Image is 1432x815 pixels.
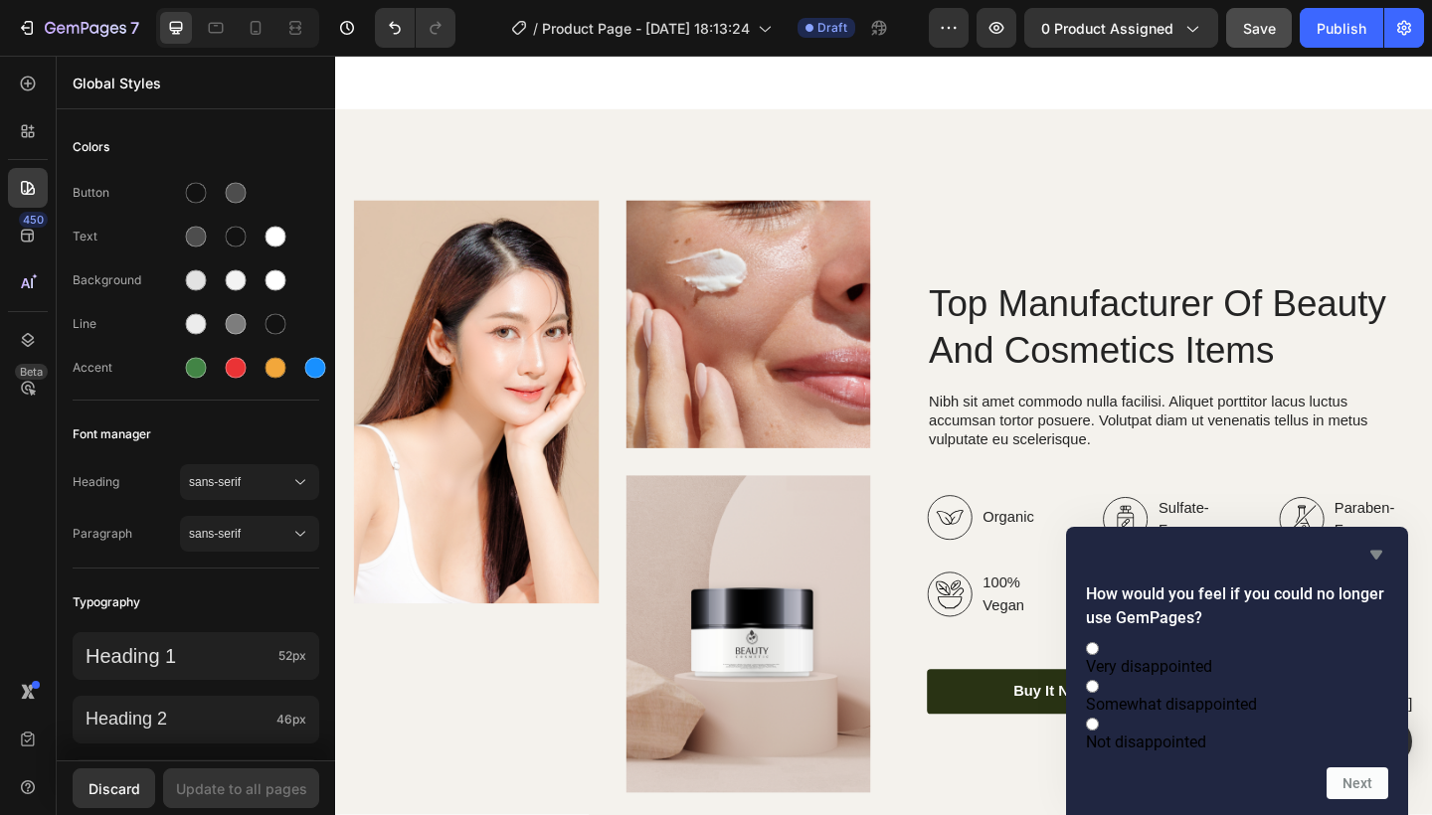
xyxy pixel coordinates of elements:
[1226,8,1292,48] button: Save
[1243,20,1276,37] span: Save
[130,16,139,40] p: 7
[704,491,788,515] p: Organic
[180,516,319,552] button: sans-serif
[1086,657,1212,676] span: Very disappointed
[189,525,290,543] span: sans-serif
[1086,638,1388,751] div: How would you feel if you could no longer use GemPages?
[73,315,180,333] div: Line
[1087,481,1170,529] p: Paraben-Free
[817,19,847,37] span: Draft
[1024,8,1218,48] button: 0 product assigned
[1041,18,1173,39] span: 0 product assigned
[1086,543,1388,799] div: How would you feel if you could no longer use GemPages?
[86,643,270,669] p: Heading 1
[1086,695,1257,714] span: Somewhat disappointed
[542,18,750,39] span: Product Page - [DATE] 18:13:24
[704,563,788,610] p: 100% Vegan
[180,464,319,500] button: sans-serif
[1086,733,1206,751] span: Not disappointed
[738,682,820,703] div: Buy It Now
[86,708,268,731] p: Heading 2
[73,590,140,614] span: Typography
[1300,8,1383,48] button: Publish
[316,457,583,801] img: gempages_432750572815254551-d9662df0-c9cd-4843-b449-b17118945819.png
[73,228,180,245] div: Text
[73,525,180,543] span: Paragraph
[1086,718,1099,731] input: Not disappointed
[73,422,151,446] span: Font manager
[73,271,180,289] div: Background
[1317,18,1366,39] div: Publish
[8,8,148,48] button: 7
[533,18,538,39] span: /
[1327,767,1388,799] button: Next question
[73,135,109,159] span: Colors
[375,8,455,48] div: Undo/Redo
[73,768,155,808] button: Discard
[895,567,979,614] p: Cruelty Free
[163,768,319,808] button: Update to all pages
[73,359,180,377] div: Accent
[643,668,914,717] a: Buy It Now
[15,364,48,380] div: Beta
[276,711,306,729] span: 46px
[89,778,140,799] div: Discard
[895,481,979,529] p: Sulfate-Free
[278,647,306,665] span: 52px
[645,367,1171,428] p: Nibh sit amet commodo nulla facilisi. Aliquet porttitor lacus luctus accumsan tortor posuere. Vol...
[335,56,1432,815] iframe: Design area
[189,473,290,491] span: sans-serif
[19,212,48,228] div: 450
[73,73,319,93] p: Global Styles
[1086,582,1388,630] h2: How would you feel if you could no longer use GemPages?
[1086,642,1099,655] input: Very disappointed
[1028,696,1171,717] p: [PHONE_NUMBER]
[73,473,180,491] span: Heading
[1364,543,1388,567] button: Hide survey
[1086,680,1099,693] input: Somewhat disappointed
[643,242,1173,349] h2: Top Manufacturer Of Beauty And Cosmetics Items
[73,184,180,202] div: Button
[1087,576,1170,600] p: Lab-Tested
[176,778,307,799] div: Update to all pages
[1028,667,1171,688] p: Chat Us Anytime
